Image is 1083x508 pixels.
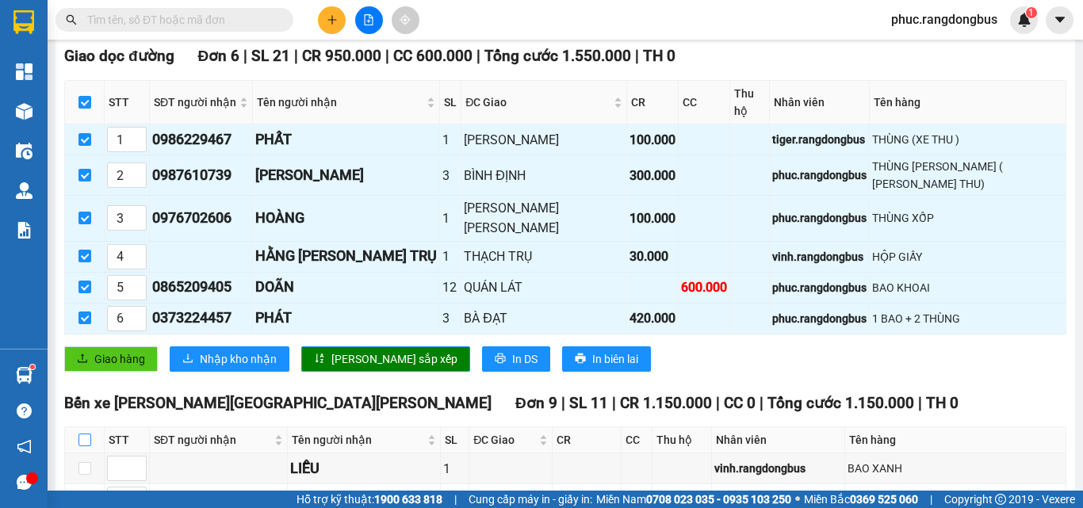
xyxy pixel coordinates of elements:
[476,47,480,65] span: |
[301,346,470,372] button: sort-ascending[PERSON_NAME] sắp xếp
[150,273,253,304] td: 0865209405
[327,14,338,25] span: plus
[150,155,253,196] td: 0987610739
[464,130,624,150] div: [PERSON_NAME]
[294,47,298,65] span: |
[872,279,1063,296] div: BAO KHOAI
[442,208,458,228] div: 1
[872,131,1063,148] div: THÙNG (XE THU )
[553,427,622,453] th: CR
[257,94,423,111] span: Tên người nhận
[292,431,424,449] span: Tên người nhận
[442,246,458,266] div: 1
[652,427,712,453] th: Thu hộ
[635,47,639,65] span: |
[16,143,33,159] img: warehouse-icon
[630,208,675,228] div: 100.000
[442,308,458,328] div: 3
[255,307,437,329] div: PHÁT
[17,403,32,418] span: question-circle
[30,365,35,369] sup: 1
[878,10,1010,29] span: phuc.rangdongbus
[679,81,730,124] th: CC
[152,207,250,229] div: 0976702606
[772,310,867,327] div: phuc.rangdongbus
[255,207,437,229] div: HOÀNG
[630,166,675,185] div: 300.000
[681,277,727,297] div: 600.000
[622,427,652,453] th: CC
[253,242,440,273] td: HẰNG THẠCH TRỤ
[64,394,492,412] span: Bến xe [PERSON_NAME][GEOGRAPHIC_DATA][PERSON_NAME]
[592,350,638,368] span: In biên lai
[1046,6,1073,34] button: caret-down
[464,277,624,297] div: QUÁN LÁT
[393,47,473,65] span: CC 600.000
[464,166,624,185] div: BÌNH ĐỊNH
[465,94,610,111] span: ĐC Giao
[441,427,469,453] th: SL
[251,47,290,65] span: SL 21
[872,209,1063,227] div: THÙNG XỐP
[872,310,1063,327] div: 1 BAO + 2 THÙNG
[872,158,1063,193] div: THÙNG [PERSON_NAME] ( [PERSON_NAME] THU)
[712,427,846,453] th: Nhân viên
[152,164,250,186] div: 0987610739
[804,491,918,508] span: Miền Bắc
[442,277,458,297] div: 12
[795,496,800,502] span: ⚪️
[16,222,33,239] img: solution-icon
[150,304,253,334] td: 0373224457
[630,308,675,328] div: 420.000
[443,459,466,479] div: 1
[385,47,389,65] span: |
[182,353,193,365] span: download
[730,81,769,124] th: Thu hộ
[392,6,419,34] button: aim
[627,81,679,124] th: CR
[255,245,437,267] div: HẰNG [PERSON_NAME] TRỤ
[561,394,565,412] span: |
[318,6,346,34] button: plus
[918,394,922,412] span: |
[562,346,651,372] button: printerIn biên lai
[870,81,1066,124] th: Tên hàng
[926,394,959,412] span: TH 0
[772,279,867,296] div: phuc.rangdongbus
[16,367,33,384] img: warehouse-icon
[724,394,756,412] span: CC 0
[17,475,32,490] span: message
[482,346,550,372] button: printerIn DS
[152,128,250,151] div: 0986229467
[1026,7,1037,18] sup: 1
[290,457,438,479] div: LIỄU
[66,14,77,25] span: search
[442,130,458,150] div: 1
[255,128,437,151] div: PHẤT
[630,246,675,266] div: 30.000
[105,427,150,453] th: STT
[363,14,374,25] span: file-add
[630,130,675,150] div: 100.000
[355,6,383,34] button: file-add
[596,491,791,508] span: Miền Nam
[16,63,33,80] img: dashboard-icon
[16,182,33,199] img: warehouse-icon
[87,11,274,29] input: Tìm tên, số ĐT hoặc mã đơn
[569,394,608,412] span: SL 11
[400,14,411,25] span: aim
[314,353,325,365] span: sort-ascending
[464,246,624,266] div: THẠCH TRỤ
[288,453,441,484] td: LIỄU
[995,494,1006,505] span: copyright
[772,166,867,184] div: phuc.rangdongbus
[64,346,158,372] button: uploadGiao hàng
[255,276,437,298] div: DOÃN
[253,155,440,196] td: GIA RIN
[331,350,457,368] span: [PERSON_NAME] sắp xếp
[17,439,32,454] span: notification
[714,460,843,477] div: vinh.rangdongbus
[464,308,624,328] div: BÀ ĐẠT
[253,304,440,334] td: PHÁT
[152,307,250,329] div: 0373224457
